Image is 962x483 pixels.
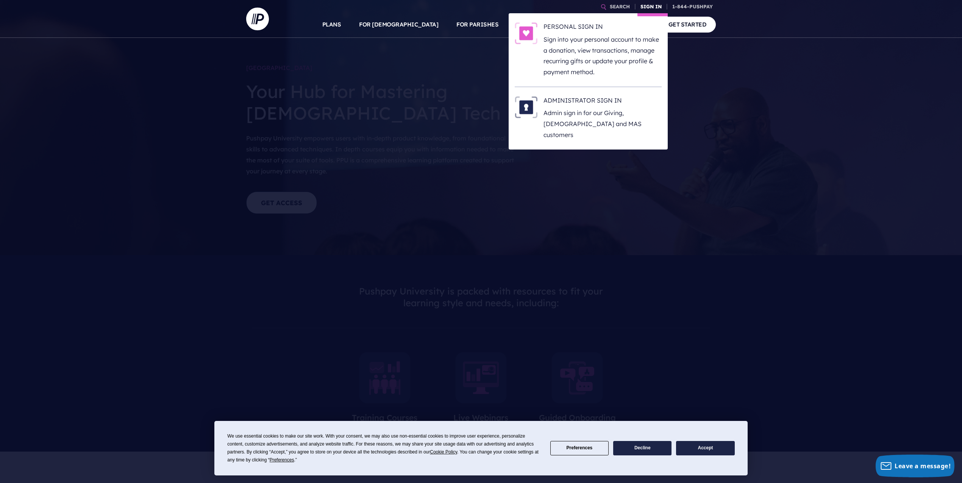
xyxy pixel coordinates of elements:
[214,421,748,475] div: Cookie Consent Prompt
[543,34,662,78] p: Sign into your personal account to make a donation, view transactions, manage recurring gifts or ...
[430,449,457,455] span: Cookie Policy
[517,11,550,38] a: SOLUTIONS
[895,462,951,470] span: Leave a message!
[456,11,498,38] a: FOR PARISHES
[676,441,734,456] button: Accept
[543,108,662,140] p: Admin sign in for our Giving, [DEMOGRAPHIC_DATA] and MAS customers
[876,455,954,477] button: Leave a message!
[568,11,595,38] a: EXPLORE
[515,22,537,44] img: PERSONAL SIGN IN - Illustration
[543,22,662,34] h6: PERSONAL SIGN IN
[322,11,341,38] a: PLANS
[659,17,716,32] a: GET STARTED
[543,96,662,108] h6: ADMINISTRATOR SIGN IN
[515,22,662,78] a: PERSONAL SIGN IN - Illustration PERSONAL SIGN IN Sign into your personal account to make a donati...
[359,11,438,38] a: FOR [DEMOGRAPHIC_DATA]
[613,11,641,38] a: COMPANY
[270,457,294,463] span: Preferences
[227,432,541,464] div: We use essential cookies to make our site work. With your consent, we may also use non-essential ...
[550,441,609,456] button: Preferences
[613,441,672,456] button: Decline
[515,96,537,118] img: ADMINISTRATOR SIGN IN - Illustration
[515,96,662,140] a: ADMINISTRATOR SIGN IN - Illustration ADMINISTRATOR SIGN IN Admin sign in for our Giving, [DEMOGRA...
